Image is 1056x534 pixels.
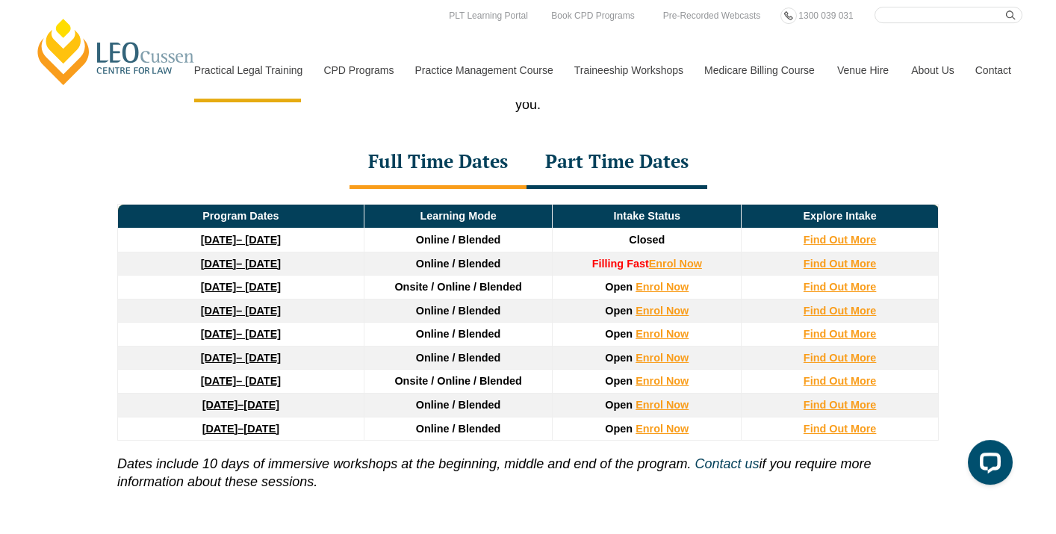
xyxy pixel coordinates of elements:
[804,258,877,270] a: Find Out More
[553,205,742,229] td: Intake Status
[804,234,877,246] a: Find Out More
[804,352,877,364] a: Find Out More
[416,423,501,435] span: Online / Blended
[416,258,501,270] span: Online / Blended
[416,328,501,340] span: Online / Blended
[34,16,199,87] a: [PERSON_NAME] Centre for Law
[117,441,939,491] p: if you require more information about these sessions.
[605,281,633,293] span: Open
[605,328,633,340] span: Open
[636,352,689,364] a: Enrol Now
[445,7,532,24] a: PLT Learning Portal
[201,328,237,340] strong: [DATE]
[636,399,689,411] a: Enrol Now
[202,399,238,411] strong: [DATE]
[804,305,877,317] a: Find Out More
[416,399,501,411] span: Online / Blended
[183,38,313,102] a: Practical Legal Training
[636,281,689,293] a: Enrol Now
[201,352,237,364] strong: [DATE]
[592,258,649,270] strong: Filling Fast
[201,234,281,246] a: [DATE]– [DATE]
[201,328,281,340] a: [DATE]– [DATE]
[563,38,693,102] a: Traineeship Workshops
[605,399,633,411] span: Open
[742,205,939,229] td: Explore Intake
[201,375,281,387] a: [DATE]– [DATE]
[636,328,689,340] a: Enrol Now
[117,456,691,471] i: Dates include 10 days of immersive workshops at the beginning, middle and end of the program.
[201,258,281,270] a: [DATE]– [DATE]
[804,399,877,411] a: Find Out More
[243,423,279,435] span: [DATE]
[416,234,501,246] span: Online / Blended
[404,38,563,102] a: Practice Management Course
[659,7,765,24] a: Pre-Recorded Webcasts
[394,375,521,387] span: Onsite / Online / Blended
[201,305,237,317] strong: [DATE]
[605,352,633,364] span: Open
[312,38,403,102] a: CPD Programs
[547,7,638,24] a: Book CPD Programs
[202,423,238,435] strong: [DATE]
[527,137,707,189] div: Part Time Dates
[201,305,281,317] a: [DATE]– [DATE]
[416,305,501,317] span: Online / Blended
[201,281,237,293] strong: [DATE]
[605,305,633,317] span: Open
[693,38,826,102] a: Medicare Billing Course
[649,258,702,270] a: Enrol Now
[202,423,279,435] a: [DATE]–[DATE]
[201,352,281,364] a: [DATE]– [DATE]
[804,328,877,340] a: Find Out More
[804,281,877,293] a: Find Out More
[201,281,281,293] a: [DATE]– [DATE]
[202,399,279,411] a: [DATE]–[DATE]
[695,456,759,471] a: Contact us
[636,305,689,317] a: Enrol Now
[605,375,633,387] span: Open
[956,434,1019,497] iframe: LiveChat chat widget
[118,205,364,229] td: Program Dates
[795,7,857,24] a: 1300 039 031
[636,423,689,435] a: Enrol Now
[394,281,521,293] span: Onsite / Online / Blended
[243,399,279,411] span: [DATE]
[364,205,553,229] td: Learning Mode
[798,10,853,21] span: 1300 039 031
[605,423,633,435] span: Open
[416,352,501,364] span: Online / Blended
[900,38,964,102] a: About Us
[636,375,689,387] a: Enrol Now
[964,38,1022,102] a: Contact
[629,234,665,246] span: Closed
[826,38,900,102] a: Venue Hire
[201,258,237,270] strong: [DATE]
[350,137,527,189] div: Full Time Dates
[201,375,237,387] strong: [DATE]
[804,423,877,435] a: Find Out More
[201,234,237,246] strong: [DATE]
[804,375,877,387] a: Find Out More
